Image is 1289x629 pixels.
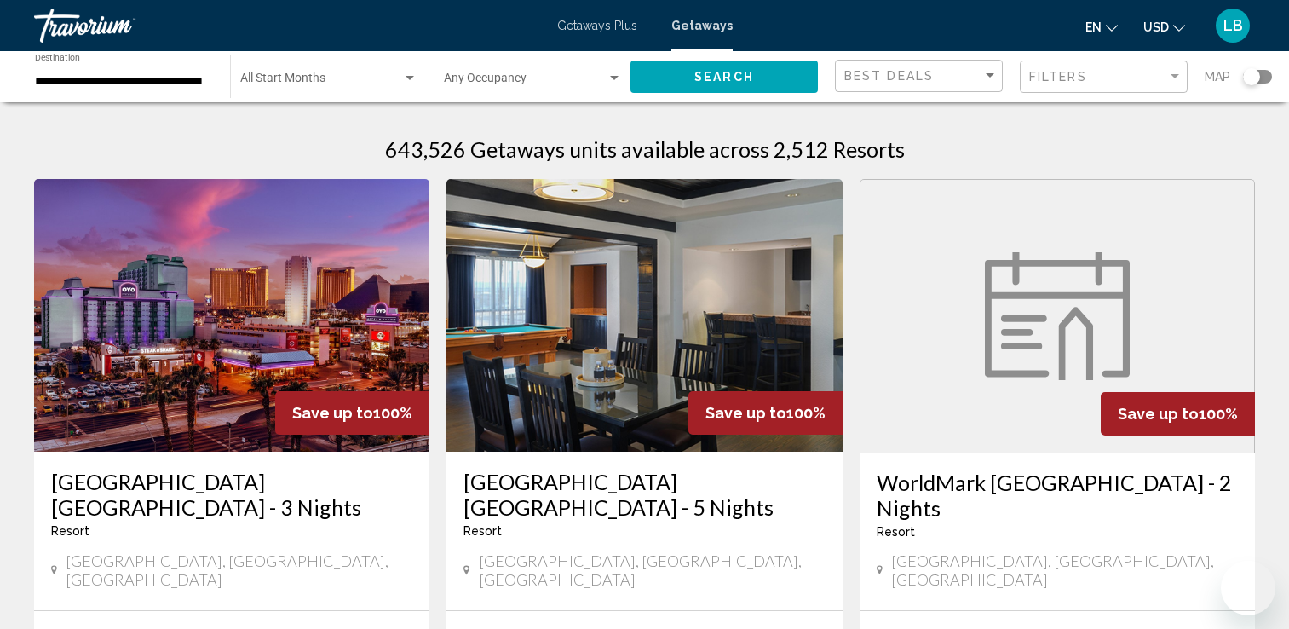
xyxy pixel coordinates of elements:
div: 100% [275,391,429,435]
a: [GEOGRAPHIC_DATA] [GEOGRAPHIC_DATA] - 5 Nights [463,469,825,520]
a: Travorium [34,9,540,43]
span: [GEOGRAPHIC_DATA], [GEOGRAPHIC_DATA], [GEOGRAPHIC_DATA] [891,551,1238,589]
img: RM79E01X.jpg [34,179,429,452]
span: Save up to [1118,405,1199,423]
img: week.svg [985,252,1130,380]
button: Change currency [1143,14,1185,39]
div: 100% [688,391,843,435]
div: 100% [1101,392,1255,436]
span: Resort [51,524,89,538]
span: USD [1143,20,1169,34]
mat-select: Sort by [844,69,998,84]
span: Filters [1029,70,1087,84]
span: LB [1223,17,1243,34]
span: Save up to [705,404,786,422]
span: Resort [463,524,502,538]
a: Getaways Plus [557,19,637,32]
img: RM79I01X.jpg [446,179,842,452]
span: Map [1205,65,1230,89]
span: [GEOGRAPHIC_DATA], [GEOGRAPHIC_DATA], [GEOGRAPHIC_DATA] [66,551,412,589]
iframe: Button to launch messaging window [1221,561,1275,615]
button: Filter [1020,60,1188,95]
span: Resort [877,525,915,539]
a: [GEOGRAPHIC_DATA] [GEOGRAPHIC_DATA] - 3 Nights [51,469,412,520]
a: Getaways [671,19,733,32]
button: Search [630,61,818,92]
span: Search [694,71,754,84]
h1: 643,526 Getaways units available across 2,512 Resorts [385,136,905,162]
button: User Menu [1211,8,1255,43]
button: Change language [1085,14,1118,39]
span: Save up to [292,404,373,422]
a: WorldMark [GEOGRAPHIC_DATA] - 2 Nights [877,470,1238,521]
span: en [1085,20,1102,34]
span: [GEOGRAPHIC_DATA], [GEOGRAPHIC_DATA], [GEOGRAPHIC_DATA] [479,551,826,589]
span: Best Deals [844,69,934,83]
